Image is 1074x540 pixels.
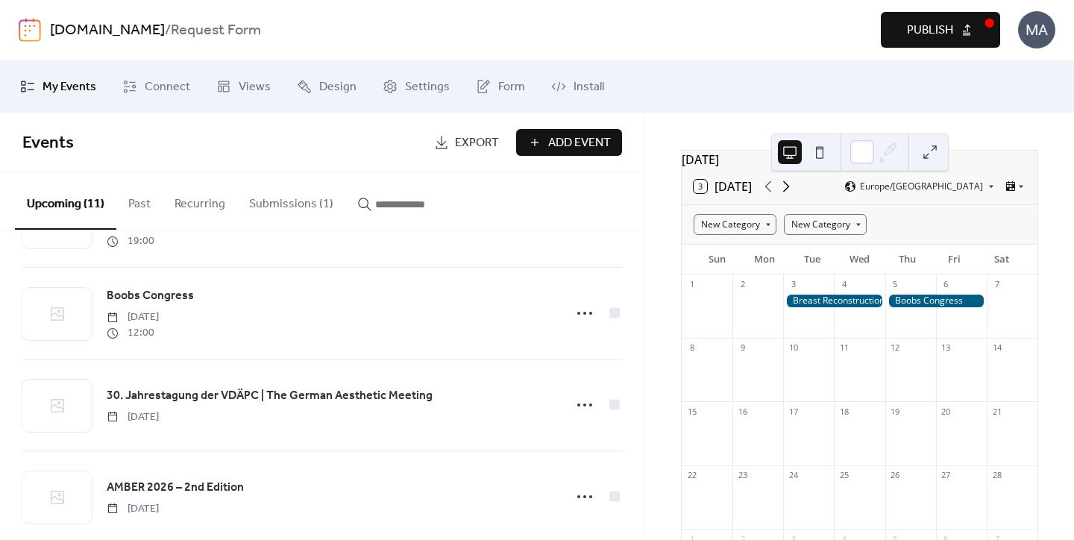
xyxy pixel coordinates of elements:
[688,176,757,197] button: 3[DATE]
[107,233,159,249] span: 19:00
[931,245,979,274] div: Fri
[838,470,850,481] div: 25
[686,406,697,417] div: 15
[107,310,159,325] span: [DATE]
[881,12,1000,48] button: Publish
[107,325,159,341] span: 12:00
[540,66,615,107] a: Install
[107,409,159,425] span: [DATE]
[883,245,931,274] div: Thu
[107,287,194,305] span: Boobs Congress
[686,470,697,481] div: 22
[163,173,237,228] button: Recurring
[907,22,953,40] span: Publish
[319,78,357,96] span: Design
[737,470,748,481] div: 23
[1018,11,1055,48] div: MA
[465,66,536,107] a: Form
[991,406,1002,417] div: 21
[165,16,171,45] b: /
[686,279,697,290] div: 1
[43,78,96,96] span: My Events
[205,66,282,107] a: Views
[686,342,697,354] div: 8
[22,127,74,160] span: Events
[15,173,116,230] button: Upcoming (11)
[838,406,850,417] div: 18
[111,66,201,107] a: Connect
[940,342,952,354] div: 13
[107,479,244,497] span: AMBER 2026 – 2nd Edition
[783,295,885,307] div: Breast Reconstruction Course - Brussel Prof. Hamdi
[574,78,604,96] span: Install
[50,16,165,45] a: [DOMAIN_NAME]
[860,182,983,191] span: Europe/[GEOGRAPHIC_DATA]
[788,342,799,354] div: 10
[107,387,433,405] span: 30. Jahrestagung der VDÄPC | The German Aesthetic Meeting
[107,478,244,497] a: AMBER 2026 – 2nd Edition
[737,342,748,354] div: 9
[455,134,499,152] span: Export
[788,406,799,417] div: 17
[741,245,789,274] div: Mon
[940,279,952,290] div: 6
[107,501,159,517] span: [DATE]
[516,129,622,156] button: Add Event
[991,342,1002,354] div: 14
[237,173,345,228] button: Submissions (1)
[171,16,261,45] b: Request Form
[286,66,368,107] a: Design
[978,245,1026,274] div: Sat
[19,18,41,42] img: logo
[371,66,461,107] a: Settings
[890,279,901,290] div: 5
[788,245,836,274] div: Tue
[788,470,799,481] div: 24
[145,78,190,96] span: Connect
[991,279,1002,290] div: 7
[116,173,163,228] button: Past
[498,78,525,96] span: Form
[107,286,194,306] a: Boobs Congress
[940,470,952,481] div: 27
[838,342,850,354] div: 11
[694,245,741,274] div: Sun
[107,386,433,406] a: 30. Jahrestagung der VDÄPC | The German Aesthetic Meeting
[838,279,850,290] div: 4
[885,295,987,307] div: Boobs Congress
[9,66,107,107] a: My Events
[405,78,450,96] span: Settings
[737,279,748,290] div: 2
[890,342,901,354] div: 12
[890,470,901,481] div: 26
[423,129,510,156] a: Export
[836,245,884,274] div: Wed
[788,279,799,290] div: 3
[940,406,952,417] div: 20
[991,470,1002,481] div: 28
[682,151,1037,169] div: [DATE]
[890,406,901,417] div: 19
[239,78,271,96] span: Views
[548,134,611,152] span: Add Event
[737,406,748,417] div: 16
